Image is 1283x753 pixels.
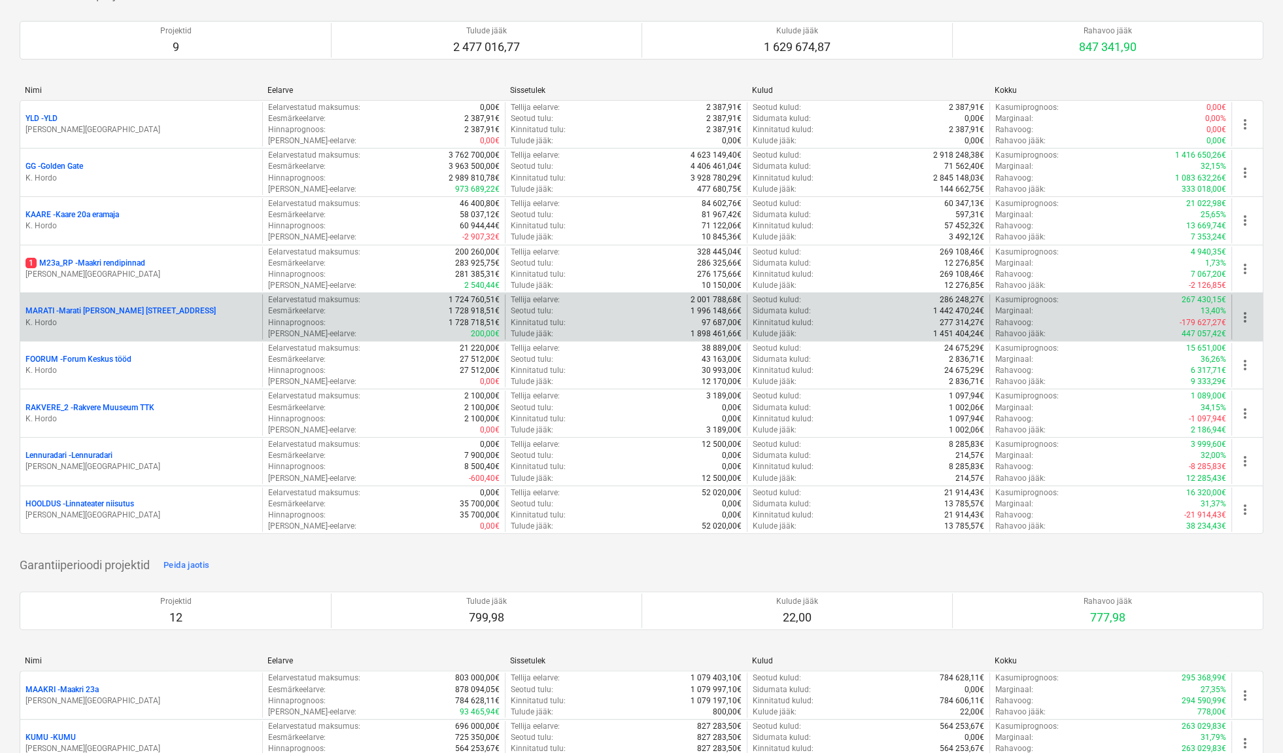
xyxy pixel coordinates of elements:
[753,391,801,402] p: Seotud kulud :
[449,173,500,184] p: 2 989 810,78€
[1218,690,1283,753] iframe: Chat Widget
[268,161,326,172] p: Eesmärkeelarve :
[702,376,742,387] p: 12 170,00€
[511,343,560,354] p: Tellija eelarve :
[25,86,257,95] div: Nimi
[268,150,360,161] p: Eelarvestatud maksumus :
[511,258,553,269] p: Seotud tulu :
[26,317,257,328] p: K. Hordo
[1191,232,1226,243] p: 7 353,24€
[268,135,356,147] p: [PERSON_NAME]-eelarve :
[949,439,984,450] p: 8 285,83€
[940,269,984,280] p: 269 108,46€
[160,555,213,576] button: Peida jaotis
[753,343,801,354] p: Seotud kulud :
[511,150,560,161] p: Tellija eelarve :
[511,413,566,425] p: Kinnitatud tulu :
[1079,26,1137,37] p: Rahavoo jääk
[268,247,360,258] p: Eelarvestatud maksumus :
[26,306,216,317] p: MARATI - Marati [PERSON_NAME] [STREET_ADDRESS]
[449,150,500,161] p: 3 762 700,00€
[949,376,984,387] p: 2 836,71€
[944,198,984,209] p: 60 347,13€
[702,220,742,232] p: 71 122,06€
[511,113,553,124] p: Seotud tulu :
[26,402,154,413] p: RAKVERE_2 - Rakvere Muuseum TTK
[511,184,553,195] p: Tulude jääk :
[995,343,1059,354] p: Kasumiprognoos :
[944,258,984,269] p: 12 276,85€
[706,113,742,124] p: 2 387,91€
[702,365,742,376] p: 30 993,00€
[455,269,500,280] p: 281 385,31€
[1191,376,1226,387] p: 9 333,29€
[702,354,742,365] p: 43 163,00€
[511,102,560,113] p: Tellija eelarve :
[511,328,553,340] p: Tulude jääk :
[455,258,500,269] p: 283 925,75€
[26,354,131,365] p: FOORUM - Forum Keskus tööd
[26,365,257,376] p: K. Hordo
[268,124,326,135] p: Hinnaprognoos :
[753,376,796,387] p: Kulude jääk :
[706,425,742,436] p: 3 189,00€
[702,198,742,209] p: 84 602,76€
[753,209,811,220] p: Sidumata kulud :
[26,258,145,269] p: M23a_RP - Maakri rendipinnad
[1175,150,1226,161] p: 1 416 650,26€
[268,413,326,425] p: Hinnaprognoos :
[722,450,742,461] p: 0,00€
[511,365,566,376] p: Kinnitatud tulu :
[1206,124,1226,135] p: 0,00€
[480,376,500,387] p: 0,00€
[955,209,984,220] p: 597,31€
[944,220,984,232] p: 57 452,32€
[268,209,326,220] p: Eesmärkeelarve :
[753,232,796,243] p: Kulude jääk :
[511,161,553,172] p: Seotud tulu :
[995,161,1033,172] p: Marginaal :
[995,354,1033,365] p: Marginaal :
[26,258,37,268] span: 1
[1237,453,1253,469] span: more_vert
[753,317,813,328] p: Kinnitatud kulud :
[455,184,500,195] p: 973 689,22€
[1237,688,1253,703] span: more_vert
[949,413,984,425] p: 1 097,94€
[464,391,500,402] p: 2 100,00€
[1191,247,1226,258] p: 4 940,35€
[753,124,813,135] p: Kinnitatud kulud :
[460,343,500,354] p: 21 220,00€
[955,450,984,461] p: 214,57€
[268,198,360,209] p: Eelarvestatud maksumus :
[940,294,984,306] p: 286 248,27€
[995,113,1033,124] p: Marginaal :
[944,343,984,354] p: 24 675,29€
[268,269,326,280] p: Hinnaprognoos :
[26,402,257,425] div: RAKVERE_2 -Rakvere Muuseum TTKK. Hordo
[753,402,811,413] p: Sidumata kulud :
[995,402,1033,413] p: Marginaal :
[268,232,356,243] p: [PERSON_NAME]-eelarve :
[940,184,984,195] p: 144 662,75€
[160,26,192,37] p: Projektid
[26,161,83,172] p: GG - Golden Gate
[1186,343,1226,354] p: 15 651,00€
[26,732,76,743] p: KUMU - KUMU
[1182,328,1226,340] p: 447 057,42€
[26,161,257,183] div: GG -Golden GateK. Hordo
[1189,413,1226,425] p: -1 097,94€
[511,124,566,135] p: Kinnitatud tulu :
[691,328,742,340] p: 1 898 461,66€
[453,39,520,55] p: 2 477 016,77
[511,402,553,413] p: Seotud tulu :
[26,209,257,232] div: KAARE -Kaare 20a eramajaK. Hordo
[26,354,257,376] div: FOORUM -Forum Keskus töödK. Hordo
[944,161,984,172] p: 71 562,40€
[26,450,257,472] div: Lennuradari -Lennuradari[PERSON_NAME][GEOGRAPHIC_DATA]
[965,135,984,147] p: 0,00€
[995,258,1033,269] p: Marginaal :
[995,280,1046,291] p: Rahavoo jääk :
[691,161,742,172] p: 4 406 461,04€
[511,425,553,436] p: Tulude jääk :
